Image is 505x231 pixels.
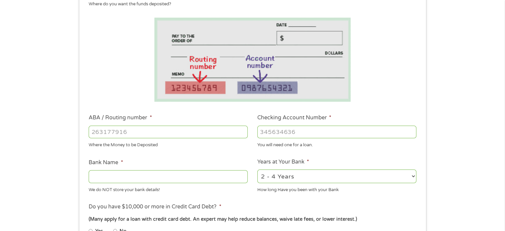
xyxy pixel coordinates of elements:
[89,184,248,193] div: We do NOT store your bank details!
[89,114,152,121] label: ABA / Routing number
[257,114,331,121] label: Checking Account Number
[89,216,416,223] div: (Many apply for a loan with credit card debt. An expert may help reduce balances, waive late fees...
[257,159,309,166] label: Years at Your Bank
[257,184,416,193] div: How long Have you been with your Bank
[89,203,221,210] label: Do you have $10,000 or more in Credit Card Debt?
[154,18,351,102] img: Routing number location
[257,140,416,149] div: You will need one for a loan.
[257,126,416,138] input: 345634636
[89,1,411,8] div: Where do you want the funds deposited?
[89,140,248,149] div: Where the Money to be Deposited
[89,159,123,166] label: Bank Name
[89,126,248,138] input: 263177916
